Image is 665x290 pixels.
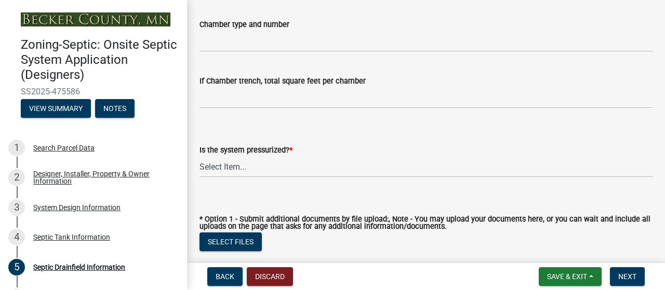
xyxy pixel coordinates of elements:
div: 4 [8,229,25,245]
button: Discard [247,267,293,286]
button: Select files [199,232,262,251]
label: * Option 1 - Submit additional documents by file upload:, Note - You may upload your documents he... [199,216,653,231]
div: Septic Tank Information [33,233,110,241]
label: Is the system pressurized? [199,147,292,154]
span: Next [618,272,636,281]
div: Designer, Installer, Property & Owner Information [33,170,170,185]
div: 5 [8,259,25,275]
button: Notes [95,99,135,118]
div: Septic Drainfield Information [33,264,125,271]
div: 2 [8,169,25,186]
div: System Design Information [33,204,121,211]
button: Back [207,267,243,286]
div: 1 [8,140,25,156]
button: Next [610,267,645,286]
button: View Summary [21,99,91,118]
img: Becker County, Minnesota [21,12,170,26]
label: If Chamber trench, total square feet per chamber [199,78,366,85]
span: Back [216,272,234,281]
span: SS2025-475586 [21,87,166,96]
button: Save & Exit [539,267,602,286]
span: Save & Exit [547,272,587,281]
div: Search Parcel Data [33,144,95,151]
wm-modal-confirm: Notes [95,105,135,113]
label: Chamber type and number [199,21,289,29]
wm-modal-confirm: Summary [21,105,91,113]
div: 3 [8,199,25,216]
h4: Zoning-Septic: Onsite Septic System Application (Designers) [21,37,179,82]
